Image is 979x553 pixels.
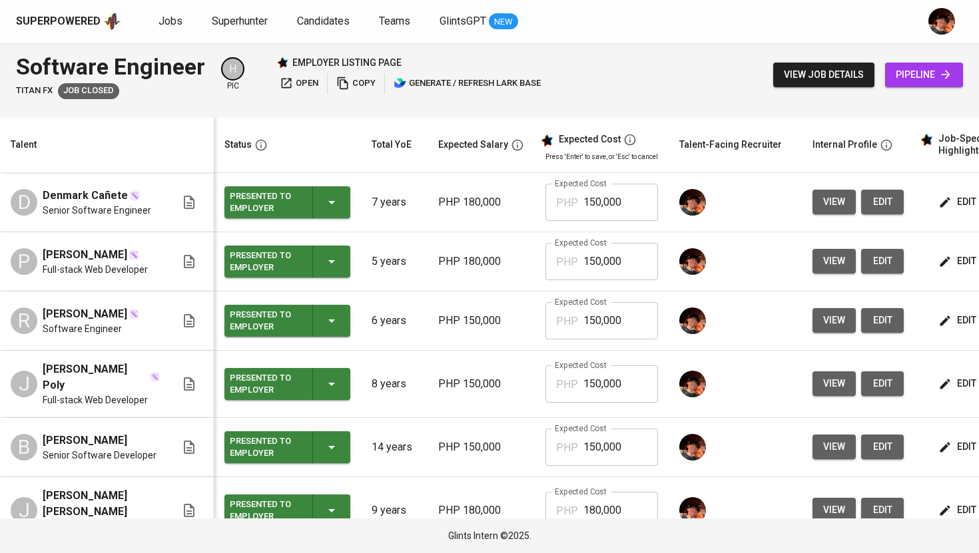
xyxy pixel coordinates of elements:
[43,361,149,393] span: [PERSON_NAME] Poly
[679,307,706,334] img: diemas@glints.com
[11,189,37,216] div: D
[43,449,157,462] span: Senior Software Developer
[823,439,845,455] span: view
[679,371,706,397] img: diemas@glints.com
[679,497,706,524] img: diemas@glints.com
[212,13,270,30] a: Superhunter
[224,305,350,337] button: Presented to Employer
[16,85,53,97] span: Titan FX
[438,439,524,455] p: PHP 150,000
[861,308,904,333] button: edit
[823,253,845,270] span: view
[230,496,302,525] div: Presented to Employer
[813,308,856,333] button: view
[11,434,37,461] div: B
[333,73,379,94] button: copy
[159,15,182,27] span: Jobs
[861,249,904,274] button: edit
[212,15,268,27] span: Superhunter
[297,13,352,30] a: Candidates
[276,73,322,94] button: open
[545,152,658,162] p: Press 'Enter' to save, or 'Esc' to cancel
[372,136,412,153] div: Total YoE
[224,494,350,526] button: Presented to Employer
[372,194,417,210] p: 7 years
[438,254,524,270] p: PHP 180,000
[823,312,845,329] span: view
[556,503,578,519] p: PHP
[440,13,518,30] a: GlintsGPT NEW
[556,313,578,329] p: PHP
[872,194,893,210] span: edit
[103,11,121,31] img: app logo
[813,249,856,274] button: view
[679,189,706,216] img: diemas@glints.com
[941,439,976,455] span: edit
[43,188,128,204] span: Denmark Cañete
[928,8,955,35] img: diemas@glints.com
[43,322,122,335] span: Software Engineer
[129,190,140,201] img: magic_wand.svg
[43,204,151,217] span: Senior Software Engineer
[372,502,417,518] p: 9 years
[773,63,874,87] button: view job details
[679,248,706,275] img: diemas@glints.com
[230,188,302,217] div: Presented to Employer
[823,194,845,210] span: view
[16,11,121,31] a: Superpoweredapp logo
[784,67,864,83] span: view job details
[540,134,553,147] img: glints_star.svg
[230,369,302,399] div: Presented to Employer
[129,309,139,319] img: magic_wand.svg
[379,15,410,27] span: Teams
[390,73,544,94] button: lark generate / refresh lark base
[556,440,578,456] p: PHP
[372,439,417,455] p: 14 years
[861,435,904,459] button: edit
[823,375,845,392] span: view
[679,434,706,461] img: diemas@glints.com
[438,136,508,153] div: Expected Salary
[872,375,893,392] span: edit
[438,194,524,210] p: PHP 180,000
[438,502,524,518] p: PHP 180,000
[679,136,782,153] div: Talent-Facing Recruiter
[896,67,952,83] span: pipeline
[556,254,578,270] p: PHP
[150,372,160,382] img: magic_wand.svg
[861,498,904,522] a: edit
[394,77,407,90] img: lark
[11,497,37,524] div: J
[372,313,417,329] p: 6 years
[224,368,350,400] button: Presented to Employer
[58,83,119,99] div: Client fulfilled job using internal hiring
[556,195,578,211] p: PHP
[297,15,350,27] span: Candidates
[813,435,856,459] button: view
[489,15,518,29] span: NEW
[224,136,252,153] div: Status
[941,312,976,329] span: edit
[43,433,127,449] span: [PERSON_NAME]
[941,375,976,392] span: edit
[43,488,160,520] span: [PERSON_NAME] [PERSON_NAME]
[941,253,976,270] span: edit
[11,248,37,275] div: P
[43,393,148,407] span: Full-stack Web Developer
[872,253,893,270] span: edit
[813,371,856,396] button: view
[224,431,350,463] button: Presented to Employer
[872,502,893,518] span: edit
[438,376,524,392] p: PHP 150,000
[394,76,541,91] span: generate / refresh lark base
[336,76,376,91] span: copy
[224,186,350,218] button: Presented to Employer
[861,371,904,396] button: edit
[292,56,402,69] p: employer listing page
[920,133,933,146] img: glints_star.svg
[11,371,37,397] div: J
[941,502,976,518] span: edit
